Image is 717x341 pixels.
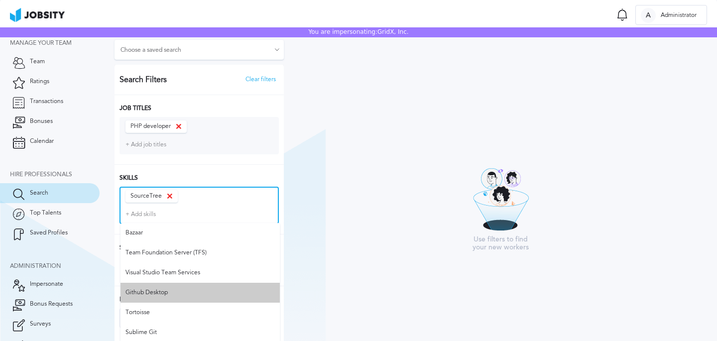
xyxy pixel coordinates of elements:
span: Top Talents [30,210,61,217]
span: Bonuses [30,118,53,125]
input: + Add skills [120,205,278,223]
span: Visual Studio Team Services [125,269,200,276]
span: Bonus Requests [30,301,73,308]
span: Team [30,58,45,65]
span: PHP developer [130,123,171,130]
button: Clear filters [242,76,279,84]
h3: Location [119,296,279,303]
div: Administration [10,263,100,270]
div: Manage your team [10,40,100,47]
span: Administrator [656,12,702,19]
span: Team Foundation Server (TFS) [125,249,207,256]
span: Use filters to find your new workers [471,235,530,251]
span: SourceTree [130,193,162,200]
span: Search [30,190,48,197]
span: Github Desktop [125,289,168,296]
input: + Add job titles [120,135,278,153]
span: Bazaar [125,229,143,236]
span: Tortoisse [125,309,150,316]
span: Calendar [30,138,54,145]
img: ab4bad089aa723f57921c736e9817d99.png [10,8,65,22]
button: AAdministrator [635,5,707,25]
span: Surveys [30,321,51,328]
div: Hire Professionals [10,171,100,178]
h3: Skills [119,175,279,182]
h3: Seniority [119,244,279,251]
span: Ratings [30,78,49,85]
span: Sublime Git [125,329,157,336]
input: Choose a saved search [115,40,284,60]
h3: Job Titles [119,105,279,112]
span: Saved Profiles [30,229,68,236]
span: Transactions [30,98,63,105]
span: Impersonate [30,281,63,288]
div: A [641,8,656,23]
h3: Search Filters [119,75,167,84]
